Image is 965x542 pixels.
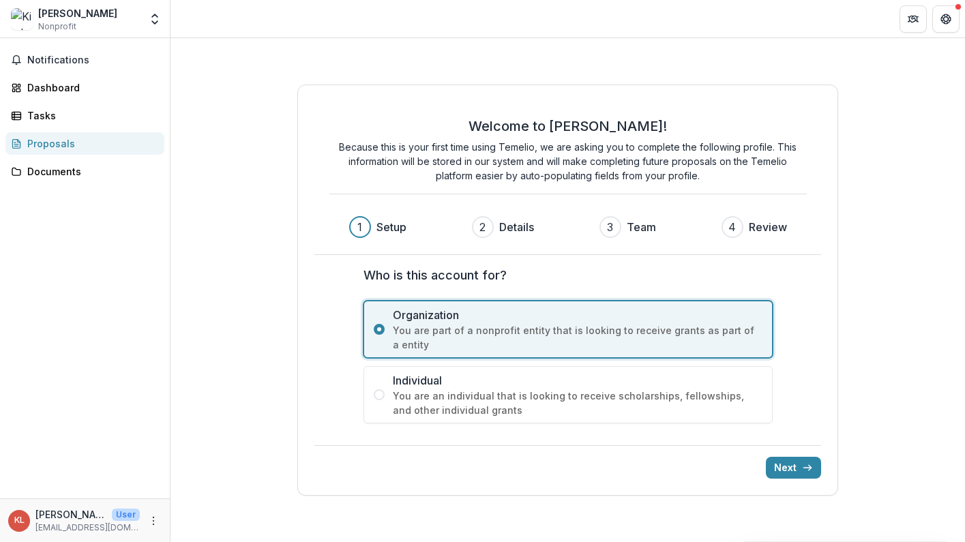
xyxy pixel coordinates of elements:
a: Documents [5,160,164,183]
button: Notifications [5,49,164,71]
h3: Review [749,219,787,235]
span: Notifications [27,55,159,66]
div: Dashboard [27,80,153,95]
span: You are part of a nonprofit entity that is looking to receive grants as part of a entity [393,323,762,352]
div: Documents [27,164,153,179]
p: [EMAIL_ADDRESS][DOMAIN_NAME] [35,522,140,534]
span: Individual [393,372,762,389]
div: 3 [607,219,613,235]
h3: Setup [376,219,406,235]
div: 4 [728,219,736,235]
button: Get Help [932,5,960,33]
a: Proposals [5,132,164,155]
div: 2 [479,219,486,235]
div: Progress [349,216,787,238]
a: Dashboard [5,76,164,99]
p: [PERSON_NAME] [35,507,106,522]
a: Tasks [5,104,164,127]
div: [PERSON_NAME] [38,6,117,20]
p: User [112,509,140,521]
span: Nonprofit [38,20,76,33]
div: Kilolo Luckett [14,516,25,525]
h2: Welcome to [PERSON_NAME]! [469,118,667,134]
button: Partners [900,5,927,33]
button: More [145,513,162,529]
div: Proposals [27,136,153,151]
button: Open entity switcher [145,5,164,33]
h3: Team [627,219,656,235]
div: 1 [357,219,362,235]
span: You are an individual that is looking to receive scholarships, fellowships, and other individual ... [393,389,762,417]
div: Tasks [27,108,153,123]
h3: Details [499,219,534,235]
span: Organization [393,307,762,323]
p: Because this is your first time using Temelio, we are asking you to complete the following profil... [329,140,807,183]
button: Next [766,457,821,479]
img: Kilolo Luckett [11,8,33,30]
label: Who is this account for? [363,266,764,284]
